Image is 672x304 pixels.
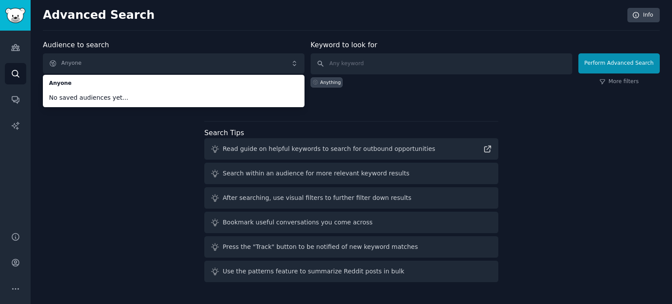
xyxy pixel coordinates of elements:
[578,53,660,73] button: Perform Advanced Search
[320,79,341,85] div: Anything
[311,41,378,49] label: Keyword to look for
[5,8,25,23] img: GummySearch logo
[223,193,411,203] div: After searching, use visual filters to further filter down results
[43,8,623,22] h2: Advanced Search
[223,169,409,178] div: Search within an audience for more relevant keyword results
[43,41,109,49] label: Audience to search
[311,53,572,74] input: Any keyword
[599,78,639,86] a: More filters
[49,80,298,87] span: Anyone
[43,53,304,73] button: Anyone
[627,8,660,23] a: Info
[223,242,418,252] div: Press the "Track" button to be notified of new keyword matches
[223,267,404,276] div: Use the patterns feature to summarize Reddit posts in bulk
[223,144,435,154] div: Read guide on helpful keywords to search for outbound opportunities
[43,75,304,107] ul: Anyone
[223,218,373,227] div: Bookmark useful conversations you come across
[204,129,244,137] label: Search Tips
[49,93,298,102] span: No saved audiences yet...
